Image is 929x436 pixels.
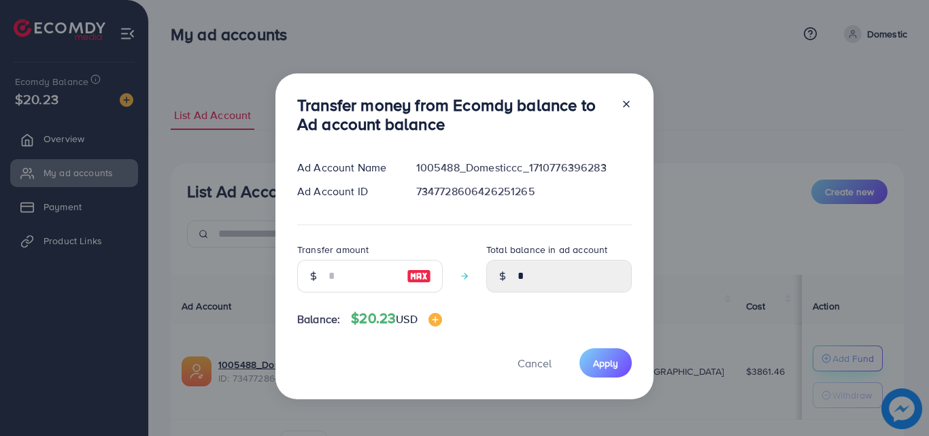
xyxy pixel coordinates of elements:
h3: Transfer money from Ecomdy balance to Ad account balance [297,95,610,135]
div: Ad Account Name [286,160,405,175]
div: 1005488_Domesticcc_1710776396283 [405,160,643,175]
button: Apply [579,348,632,378]
label: Transfer amount [297,243,369,256]
label: Total balance in ad account [486,243,607,256]
img: image [428,313,442,326]
div: 7347728606426251265 [405,184,643,199]
h4: $20.23 [351,310,441,327]
img: image [407,268,431,284]
span: Balance: [297,312,340,327]
button: Cancel [501,348,569,378]
div: Ad Account ID [286,184,405,199]
span: Apply [593,356,618,370]
span: USD [396,312,417,326]
span: Cancel [518,356,552,371]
